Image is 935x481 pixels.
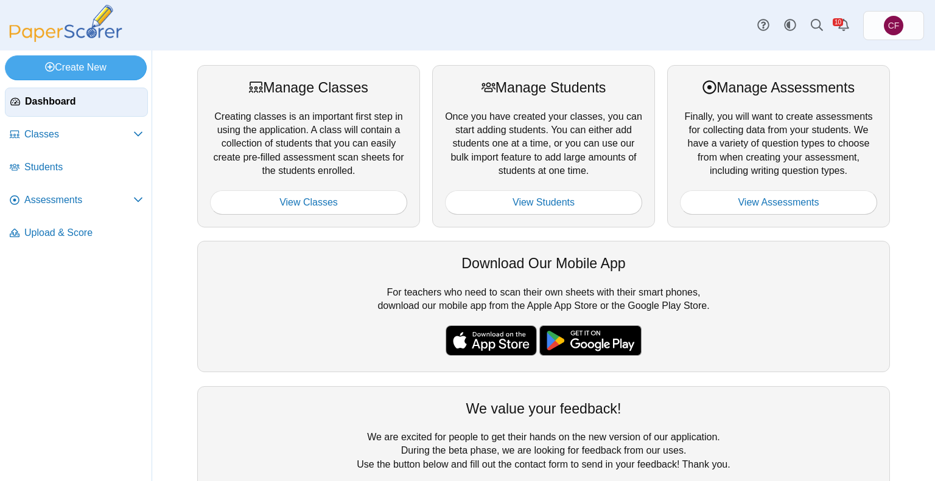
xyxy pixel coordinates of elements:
a: Create New [5,55,147,80]
a: Christa Fredrickson [863,11,924,40]
div: We value your feedback! [210,399,877,418]
div: Creating classes is an important first step in using the application. A class will contain a coll... [197,65,420,227]
div: Manage Assessments [680,78,877,97]
span: Christa Fredrickson [884,16,903,35]
span: Classes [24,128,133,141]
span: Students [24,161,143,174]
a: Upload & Score [5,219,148,248]
span: Assessments [24,193,133,207]
span: Dashboard [25,95,142,108]
div: Once you have created your classes, you can start adding students. You can either add students on... [432,65,655,227]
a: Dashboard [5,88,148,117]
span: Christa Fredrickson [888,21,900,30]
a: View Students [445,190,642,215]
img: apple-store-badge.svg [446,325,537,356]
div: Manage Classes [210,78,407,97]
a: Assessments [5,186,148,215]
img: PaperScorer [5,5,127,42]
div: Download Our Mobile App [210,254,877,273]
a: PaperScorer [5,33,127,44]
a: View Classes [210,190,407,215]
a: View Assessments [680,190,877,215]
span: Upload & Score [24,226,143,240]
a: Students [5,153,148,182]
a: Classes [5,120,148,150]
div: For teachers who need to scan their own sheets with their smart phones, download our mobile app f... [197,241,890,372]
a: Alerts [830,12,857,39]
div: Manage Students [445,78,642,97]
div: Finally, you will want to create assessments for collecting data from your students. We have a va... [667,65,890,227]
img: google-play-badge.png [539,325,642,356]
